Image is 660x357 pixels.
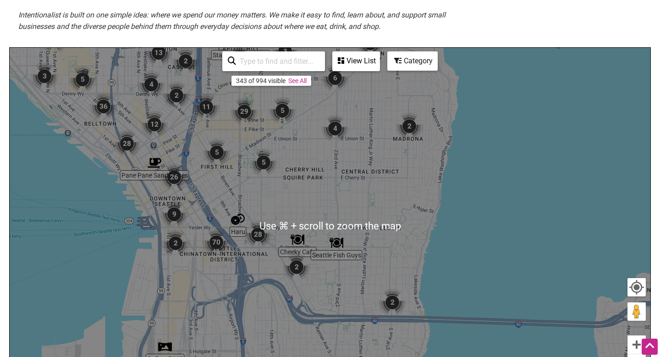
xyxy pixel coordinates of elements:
[141,111,168,138] div: 12
[90,93,117,120] div: 36
[158,340,172,353] div: Gallery B612
[642,339,658,355] div: Scroll Back to Top
[388,52,437,70] div: Category
[236,52,319,70] input: Type to find and filter...
[160,201,188,228] div: 9
[172,47,199,75] div: 2
[113,130,141,157] div: 28
[192,93,220,121] div: 11
[288,77,307,84] a: See All
[148,156,161,170] div: Pane Pane Sandwiches
[231,212,245,226] div: Haru
[163,82,190,109] div: 2
[321,64,349,92] div: 6
[162,229,189,257] div: 2
[269,97,296,124] div: 5
[236,77,286,84] div: 343 of 994 visible
[31,62,58,90] div: 3
[231,98,258,125] div: 29
[330,236,343,250] div: Seattle Fish Guys
[250,149,277,176] div: 5
[291,233,304,246] div: Cheeky Cafe
[222,51,325,71] div: Type to search and filter
[387,51,438,71] div: Filter by category
[627,278,646,296] button: Your Location
[396,112,423,140] div: 2
[145,39,172,67] div: 13
[203,139,231,166] div: 5
[18,11,445,31] em: Intentionalist is built on one simple idea: where we spend our money matters. We make it easy to ...
[332,51,380,71] div: See a list of the visible businesses
[321,115,349,142] div: 4
[283,253,310,281] div: 2
[137,71,165,98] div: 4
[379,289,406,316] div: 2
[627,302,646,321] button: Drag Pegman onto the map to open Street View
[333,52,379,70] div: View List
[69,66,96,93] div: 5
[627,335,646,354] button: Zoom in
[203,229,230,256] div: 70
[244,221,272,248] div: 28
[160,163,188,191] div: 26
